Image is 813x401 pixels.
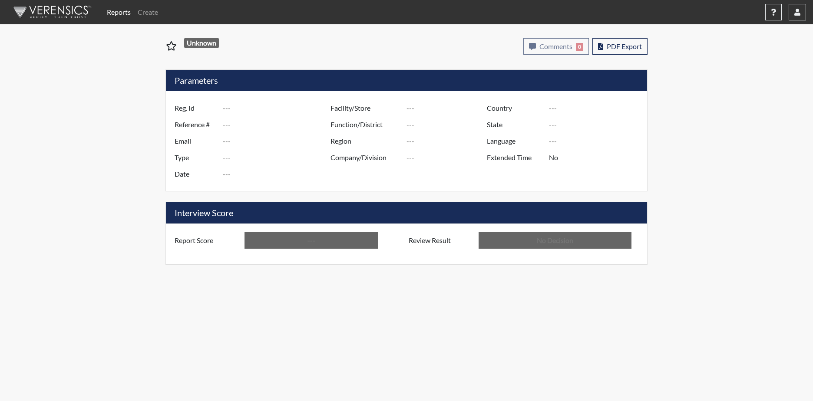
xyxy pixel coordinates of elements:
[592,38,648,55] button: PDF Export
[480,100,549,116] label: Country
[539,42,572,50] span: Comments
[166,70,647,91] h5: Parameters
[406,116,489,133] input: ---
[479,232,631,249] input: No Decision
[184,38,219,48] span: Unknown
[549,133,645,149] input: ---
[480,149,549,166] label: Extended Time
[168,232,245,249] label: Report Score
[576,43,583,51] span: 0
[166,202,647,224] h5: Interview Score
[168,116,223,133] label: Reference #
[324,116,406,133] label: Function/District
[406,133,489,149] input: ---
[223,133,333,149] input: ---
[324,149,406,166] label: Company/Division
[406,149,489,166] input: ---
[523,38,589,55] button: Comments0
[324,100,406,116] label: Facility/Store
[549,100,645,116] input: ---
[549,116,645,133] input: ---
[223,100,333,116] input: ---
[103,3,134,21] a: Reports
[168,166,223,182] label: Date
[406,100,489,116] input: ---
[223,116,333,133] input: ---
[168,149,223,166] label: Type
[223,149,333,166] input: ---
[223,166,333,182] input: ---
[134,3,162,21] a: Create
[549,149,645,166] input: ---
[245,232,378,249] input: ---
[324,133,406,149] label: Region
[480,133,549,149] label: Language
[480,116,549,133] label: State
[607,42,642,50] span: PDF Export
[168,133,223,149] label: Email
[168,100,223,116] label: Reg. Id
[402,232,479,249] label: Review Result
